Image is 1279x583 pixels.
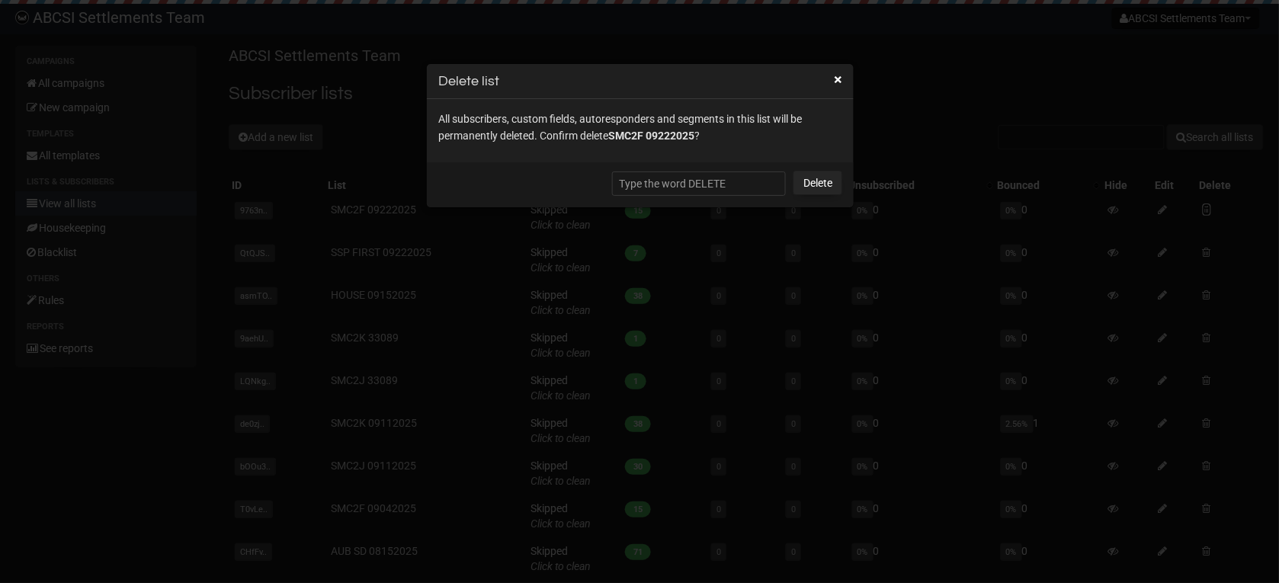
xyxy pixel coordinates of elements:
a: Delete [793,171,842,195]
input: Type the word DELETE [612,171,786,196]
button: × [834,72,842,86]
h3: Delete list [438,71,842,91]
p: All subscribers, custom fields, autoresponders and segments in this list will be permanently dele... [438,111,842,144]
span: SMC2F 09222025 [608,130,694,142]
